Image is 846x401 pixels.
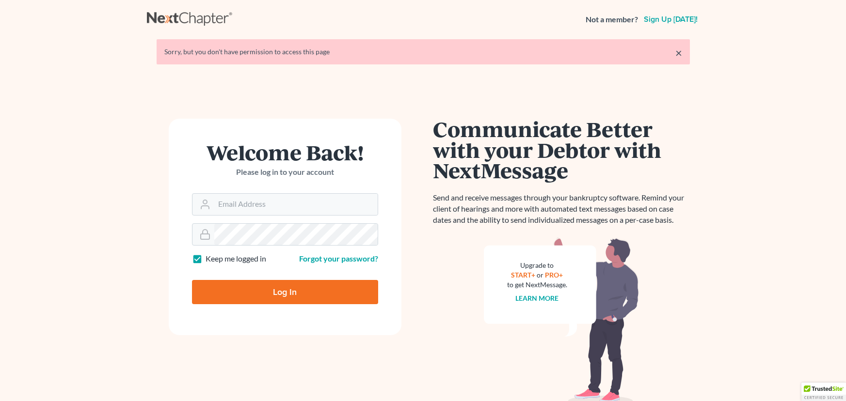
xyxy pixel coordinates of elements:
strong: Not a member? [586,14,638,25]
p: Please log in to your account [192,167,378,178]
h1: Communicate Better with your Debtor with NextMessage [433,119,690,181]
input: Email Address [214,194,378,215]
div: Sorry, but you don't have permission to access this page [164,47,682,57]
p: Send and receive messages through your bankruptcy software. Remind your client of hearings and mo... [433,192,690,226]
a: START+ [511,271,535,279]
span: or [537,271,543,279]
div: to get NextMessage. [507,280,567,290]
div: TrustedSite Certified [801,383,846,401]
a: Learn more [515,294,559,302]
a: Sign up [DATE]! [642,15,700,23]
input: Log In [192,280,378,304]
h1: Welcome Back! [192,142,378,163]
a: PRO+ [545,271,563,279]
label: Keep me logged in [206,253,266,264]
div: Upgrade to [507,261,567,270]
a: × [675,47,682,59]
a: Forgot your password? [299,254,378,263]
